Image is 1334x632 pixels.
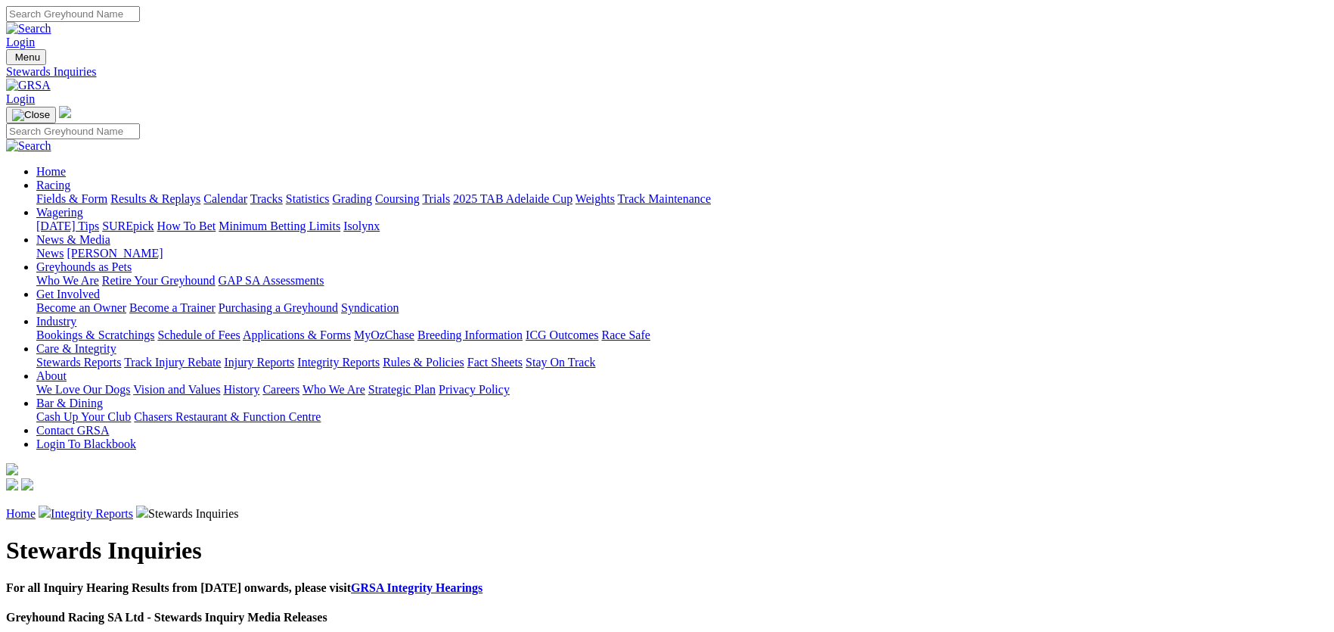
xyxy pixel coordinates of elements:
button: Toggle navigation [6,107,56,123]
div: Wagering [36,219,1328,233]
a: Trials [422,192,450,205]
a: Get Involved [36,288,100,300]
a: About [36,369,67,382]
img: Search [6,139,51,153]
img: chevron-right.svg [39,506,51,518]
a: Care & Integrity [36,342,116,355]
a: Strategic Plan [368,383,436,396]
div: Greyhounds as Pets [36,274,1328,288]
a: Statistics [286,192,330,205]
a: We Love Our Dogs [36,383,130,396]
span: Menu [15,51,40,63]
a: Stay On Track [526,356,595,369]
a: Minimum Betting Limits [219,219,340,232]
div: News & Media [36,247,1328,260]
div: Bar & Dining [36,410,1328,424]
a: 2025 TAB Adelaide Cup [453,192,572,205]
a: [DATE] Tips [36,219,99,232]
a: Become a Trainer [129,301,216,314]
a: Contact GRSA [36,424,109,437]
a: ICG Outcomes [526,328,598,341]
div: Industry [36,328,1328,342]
a: Retire Your Greyhound [102,274,216,287]
a: Track Maintenance [618,192,711,205]
a: Login [6,36,35,48]
a: Bar & Dining [36,397,103,409]
a: Bookings & Scratchings [36,328,154,341]
a: Coursing [375,192,420,205]
div: Care & Integrity [36,356,1328,369]
h4: Greyhound Racing SA Ltd - Stewards Inquiry Media Releases [6,611,1328,624]
a: How To Bet [157,219,216,232]
a: Careers [262,383,299,396]
a: Applications & Forms [243,328,351,341]
a: Integrity Reports [297,356,380,369]
img: logo-grsa-white.png [59,106,71,118]
a: Results & Replays [110,192,200,205]
a: Who We Are [302,383,365,396]
img: facebook.svg [6,478,18,490]
a: Schedule of Fees [157,328,240,341]
a: Become an Owner [36,301,126,314]
a: News [36,247,64,260]
a: GAP SA Assessments [219,274,324,287]
a: Tracks [250,192,283,205]
a: Racing [36,179,70,191]
a: Home [6,507,36,520]
a: Cash Up Your Club [36,410,131,423]
a: SUREpick [102,219,154,232]
a: Syndication [341,301,399,314]
a: Integrity Reports [51,507,133,520]
div: Get Involved [36,301,1328,315]
a: Home [36,165,66,178]
a: Login [6,92,35,105]
a: Track Injury Rebate [124,356,221,369]
p: Stewards Inquiries [6,506,1328,521]
a: Breeding Information [417,328,523,341]
a: Industry [36,315,76,328]
img: twitter.svg [21,478,33,490]
a: Stewards Reports [36,356,121,369]
a: Chasers Restaurant & Function Centre [134,410,321,423]
a: Isolynx [343,219,380,232]
a: Privacy Policy [439,383,510,396]
a: Weights [575,192,615,205]
b: For all Inquiry Hearing Results from [DATE] onwards, please visit [6,581,482,594]
a: Fields & Form [36,192,107,205]
a: Injury Reports [224,356,294,369]
img: chevron-right.svg [136,506,148,518]
img: GRSA [6,79,51,92]
a: Wagering [36,206,83,219]
h1: Stewards Inquiries [6,537,1328,565]
a: Login To Blackbook [36,437,136,450]
div: About [36,383,1328,397]
a: News & Media [36,233,110,246]
a: Who We Are [36,274,99,287]
a: Grading [333,192,372,205]
a: Fact Sheets [467,356,523,369]
div: Racing [36,192,1328,206]
input: Search [6,6,140,22]
a: GRSA Integrity Hearings [351,581,482,594]
a: [PERSON_NAME] [67,247,163,260]
a: Vision and Values [133,383,220,396]
a: MyOzChase [354,328,414,341]
a: Stewards Inquiries [6,65,1328,79]
button: Toggle navigation [6,49,46,65]
a: Race Safe [601,328,650,341]
img: logo-grsa-white.png [6,463,18,475]
img: Search [6,22,51,36]
a: Rules & Policies [383,356,464,369]
input: Search [6,123,140,139]
a: Greyhounds as Pets [36,260,132,273]
img: Close [12,109,50,121]
a: Purchasing a Greyhound [219,301,338,314]
a: Calendar [203,192,247,205]
a: History [223,383,259,396]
